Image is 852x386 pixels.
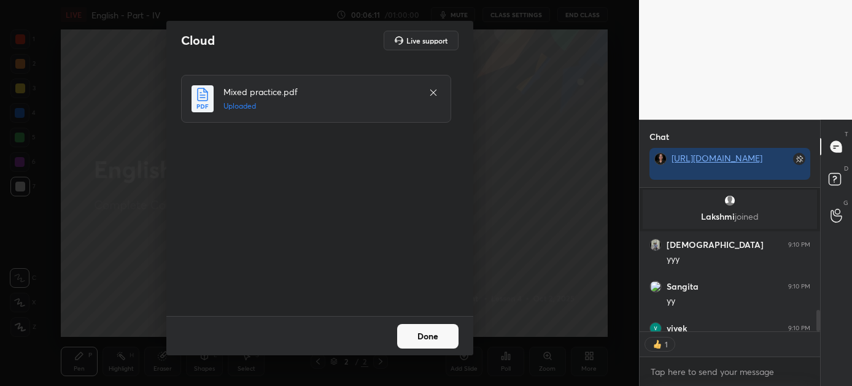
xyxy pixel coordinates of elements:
[406,37,447,44] h5: Live support
[223,85,416,98] h4: Mixed practice.pdf
[649,239,662,251] img: c772d19bf0a24d8ab269d7bcbd89392b.jpg
[640,120,679,153] p: Chat
[672,152,762,164] a: [URL][DOMAIN_NAME]
[654,153,667,165] img: e08afb1adbab4fda801bfe2e535ac9a4.jpg
[667,295,810,307] div: yy
[650,212,810,222] p: Lakshmi
[664,339,668,349] div: 1
[667,323,687,334] h6: vivek
[651,338,664,350] img: thumbs_up.png
[667,281,699,292] h6: Sangita
[844,164,848,173] p: D
[667,253,810,266] div: yyy
[843,198,848,207] p: G
[649,280,662,293] img: 3
[397,324,459,349] button: Done
[649,322,662,334] img: 64c2bbf2dcb4447d9a5934f71ba3de3d.jpg
[181,33,215,48] h2: Cloud
[667,239,764,250] h6: [DEMOGRAPHIC_DATA]
[788,241,810,249] div: 9:10 PM
[223,101,416,112] h5: Uploaded
[845,129,848,139] p: T
[788,283,810,290] div: 9:10 PM
[640,188,820,331] div: grid
[788,325,810,332] div: 9:10 PM
[724,195,736,207] img: default.png
[735,210,759,222] span: joined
